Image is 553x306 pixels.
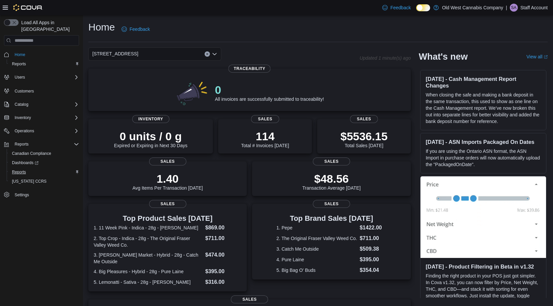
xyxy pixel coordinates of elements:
p: Staff Account [520,4,548,12]
a: Feedback [119,23,152,36]
span: Reports [12,140,79,148]
dt: 4. Pure Laine [276,256,357,263]
h1: Home [88,21,115,34]
dd: $395.00 [360,256,387,264]
dt: 3. Catch Me Outside [276,246,357,252]
span: SA [511,4,516,12]
button: Settings [1,190,82,200]
span: Sales [313,200,350,208]
span: Washington CCRS [9,177,79,185]
span: Users [15,75,25,80]
span: Settings [15,192,29,198]
dt: 3. [PERSON_NAME] Market - Hybrid - 28g - Catch Me Outside [94,252,203,265]
button: Open list of options [212,51,217,57]
dd: $354.04 [360,266,387,274]
p: 0 [215,83,324,96]
dt: 5. Big Bag O' Buds [276,267,357,274]
button: Catalog [12,100,31,108]
span: Reports [15,142,29,147]
span: Home [15,52,25,57]
p: Updated 1 minute(s) ago [360,55,411,61]
a: Reports [9,168,29,176]
a: Home [12,51,28,59]
span: Operations [12,127,79,135]
dt: 2. The Original Fraser Valley Weed Co. [276,235,357,242]
button: Reports [7,167,82,177]
dd: $1422.00 [360,224,387,232]
input: Dark Mode [416,4,430,11]
p: | [506,4,507,12]
h3: Top Product Sales [DATE] [94,214,241,222]
span: Traceability [229,65,271,73]
span: Sales [149,200,186,208]
a: Reports [9,60,29,68]
svg: External link [544,55,548,59]
img: Cova [13,4,43,11]
span: Load All Apps in [GEOGRAPHIC_DATA] [19,19,79,32]
button: Reports [7,59,82,69]
h3: [DATE] - Product Filtering in Beta in v1.32 [426,263,541,270]
span: Settings [12,191,79,199]
span: Sales [251,115,279,123]
span: Sales [313,157,350,165]
a: View allExternal link [526,54,548,59]
button: Operations [12,127,37,135]
a: Dashboards [9,159,41,167]
a: Customers [12,87,37,95]
span: Home [12,50,79,59]
span: Inventory [15,115,31,120]
button: Users [1,73,82,82]
dd: $711.00 [360,234,387,242]
img: 0 [175,79,210,106]
span: Inventory [132,115,169,123]
p: 114 [241,130,289,143]
span: Feedback [130,26,150,32]
span: Operations [15,128,34,134]
div: Avg Items Per Transaction [DATE] [133,172,203,191]
button: Catalog [1,100,82,109]
h3: Top Brand Sales [DATE] [276,214,387,222]
nav: Complex example [4,47,79,217]
dt: 1. 11 Week Pink - Indica - 28g - [PERSON_NAME] [94,224,203,231]
a: Canadian Compliance [9,150,54,157]
p: Old West Cannabis Company [442,4,503,12]
p: When closing the safe and making a bank deposit in the same transaction, this used to show as one... [426,92,541,125]
span: Dashboards [9,159,79,167]
button: Reports [1,140,82,149]
button: Canadian Compliance [7,149,82,158]
div: Expired or Expiring in Next 30 Days [114,130,187,148]
div: Transaction Average [DATE] [302,172,361,191]
p: 0 units / 0 g [114,130,187,143]
span: Sales [149,157,186,165]
span: Reports [9,60,79,68]
span: Reports [12,61,26,67]
h2: What's new [419,51,468,62]
dd: $711.00 [205,234,241,242]
span: Canadian Compliance [12,151,51,156]
dt: 5. Lemonatti - Sativa - 28g - [PERSON_NAME] [94,279,203,285]
div: Total Sales [DATE] [340,130,388,148]
div: Staff Account [510,4,518,12]
dt: 1. Pepe [276,224,357,231]
span: Feedback [390,4,411,11]
dd: $395.00 [205,268,241,275]
button: Reports [12,140,31,148]
p: If you are using the Ontario ASN format, the ASN Import in purchase orders will now automatically... [426,148,541,168]
p: $48.56 [302,172,361,185]
div: All invoices are successfully submitted to traceability! [215,83,324,102]
button: Customers [1,86,82,95]
button: Clear input [205,51,210,57]
a: [US_STATE] CCRS [9,177,49,185]
dd: $474.00 [205,251,241,259]
a: Feedback [380,1,413,14]
a: Settings [12,191,32,199]
span: Catalog [12,100,79,108]
div: Total # Invoices [DATE] [241,130,289,148]
span: Sales [350,115,378,123]
span: Customers [12,87,79,95]
span: Users [12,73,79,81]
button: Inventory [1,113,82,122]
span: Sales [231,295,268,303]
button: Inventory [12,114,34,122]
